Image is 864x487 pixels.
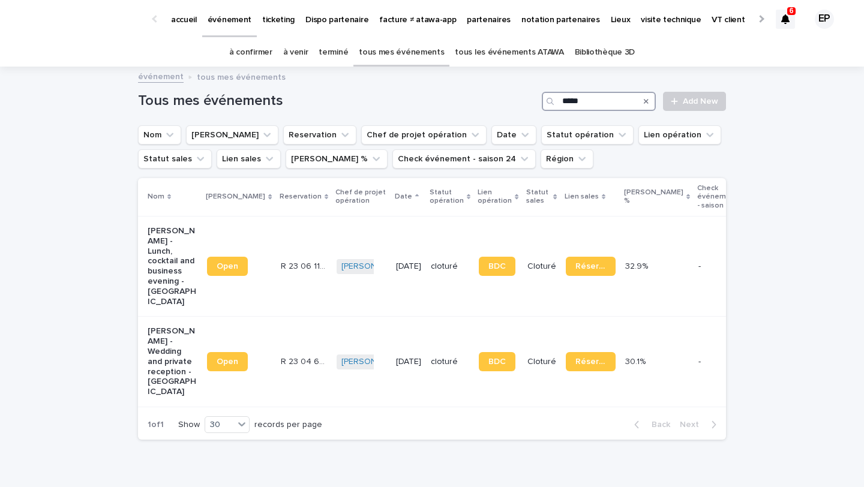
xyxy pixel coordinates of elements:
p: 32.9% [625,259,650,272]
p: Chef de projet opération [335,186,388,208]
div: 30 [205,419,234,431]
p: - [698,261,743,272]
a: terminé [319,38,348,67]
button: Marge % [286,149,388,169]
p: records per page [254,420,322,430]
p: Lien sales [565,190,599,203]
p: Cloturé [527,261,556,272]
a: Bibliothèque 3D [575,38,635,67]
p: cloturé [431,357,469,367]
span: Open [217,357,238,366]
a: BDC [479,257,515,276]
button: Back [625,419,675,430]
tr: [PERSON_NAME] - Lunch, cocktail and business evening - [GEOGRAPHIC_DATA]OpenR 23 06 1126R 23 06 1... [138,216,803,316]
p: Check événement - saison 24 [697,182,738,212]
p: Show [178,420,200,430]
p: - [698,357,743,367]
button: Chef de projet opération [361,125,487,145]
p: Statut sales [526,186,551,208]
p: cloturé [431,261,469,272]
a: à venir [283,38,308,67]
a: [PERSON_NAME] [341,357,407,367]
button: Lien Stacker [186,125,278,145]
p: Lien opération [478,186,512,208]
button: Date [491,125,536,145]
p: Reservation [280,190,322,203]
span: BDC [488,357,506,366]
button: Région [541,149,593,169]
tr: [PERSON_NAME] - Wedding and private reception - [GEOGRAPHIC_DATA]OpenR 23 04 653R 23 04 653 [PERS... [138,317,803,407]
a: Réservation [566,352,616,371]
a: tous les événements ATAWA [455,38,563,67]
a: à confirmer [229,38,272,67]
p: R 23 04 653 [281,354,329,367]
a: Open [207,257,248,276]
a: Add New [663,92,726,111]
p: [DATE] [396,261,421,272]
img: Ls34BcGeRexTGTNfXpUC [24,7,140,31]
div: 6 [776,10,795,29]
button: Statut sales [138,149,212,169]
button: Reservation [283,125,356,145]
a: Réservation [566,257,616,276]
p: 6 [790,7,794,15]
p: R 23 06 1126 [281,259,329,272]
p: Statut opération [430,186,464,208]
p: [PERSON_NAME] % [624,186,683,208]
p: Nom [148,190,164,203]
a: [PERSON_NAME] [341,261,407,272]
button: Nom [138,125,181,145]
button: Lien opération [638,125,721,145]
p: 30.1% [625,354,648,367]
input: Search [542,92,656,111]
span: Réservation [575,262,606,270]
button: Next [675,419,726,430]
p: [DATE] [396,357,421,367]
div: EP [815,10,834,29]
a: Open [207,352,248,371]
p: 1 of 1 [138,410,173,440]
span: Réservation [575,357,606,366]
p: [PERSON_NAME] - Lunch, cocktail and business evening - [GEOGRAPHIC_DATA] [148,226,197,306]
p: tous mes événements [197,70,286,83]
span: Next [680,420,706,429]
p: Date [395,190,412,203]
span: Open [217,262,238,270]
a: tous mes événements [359,38,444,67]
span: Add New [683,97,718,106]
p: [PERSON_NAME] [206,190,265,203]
a: événement [138,69,184,83]
a: BDC [479,352,515,371]
button: Statut opération [541,125,634,145]
button: Check événement - saison 24 [392,149,536,169]
p: Cloturé [527,357,556,367]
h1: Tous mes événements [138,92,537,110]
button: Lien sales [217,149,281,169]
p: [PERSON_NAME] - Wedding and private reception - [GEOGRAPHIC_DATA] [148,326,197,397]
span: Back [644,420,670,429]
span: BDC [488,262,506,270]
